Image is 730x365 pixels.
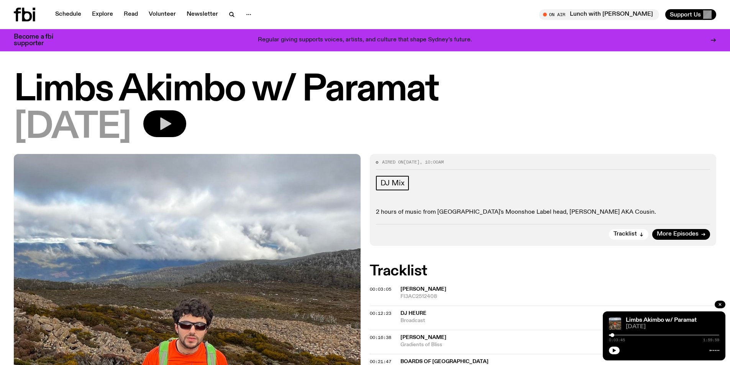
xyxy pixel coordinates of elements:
span: [DATE] [626,324,719,330]
span: [PERSON_NAME] [400,335,446,340]
h1: Limbs Akimbo w/ Paramat [14,73,716,107]
span: Gradients of Bliss [400,341,717,349]
a: DJ Mix [376,176,409,190]
span: 00:16:38 [370,334,391,340]
a: Limbs Akimbo w/ Paramat [626,317,697,323]
a: Explore [87,9,118,20]
span: 00:12:23 [370,310,391,316]
span: Dj Heure [400,311,427,316]
span: [DATE] [14,110,131,145]
span: Aired on [382,159,404,165]
span: 00:03:05 [370,286,391,292]
h3: Become a fbi supporter [14,34,63,47]
button: Support Us [665,9,716,20]
span: FI3AC2512408 [400,293,717,300]
button: 00:21:47 [370,360,391,364]
span: More Episodes [657,231,699,237]
span: DJ Mix [381,179,405,187]
span: Tracklist [614,231,637,237]
span: 00:21:47 [370,358,391,365]
button: 00:12:23 [370,311,391,316]
a: Schedule [51,9,86,20]
span: Broadcast [400,317,650,324]
p: 2 hours of music from [GEOGRAPHIC_DATA]'s Moonshoe Label head, [PERSON_NAME] AKA Cousin. [376,209,710,216]
p: Regular giving supports voices, artists, and culture that shape Sydney’s future. [258,37,472,44]
span: Boards of [GEOGRAPHIC_DATA] [400,359,489,364]
button: Tracklist [609,229,648,240]
button: 00:16:38 [370,336,391,340]
a: Read [119,9,143,20]
span: [DATE] [404,159,420,165]
a: More Episodes [652,229,710,240]
span: Support Us [670,11,701,18]
a: Volunteer [144,9,180,20]
span: [PERSON_NAME] [400,286,446,292]
span: 1:59:59 [703,338,719,342]
button: On AirLunch with [PERSON_NAME] [539,9,659,20]
span: , 10:00am [420,159,444,165]
a: Newsletter [182,9,223,20]
span: 0:03:45 [609,338,625,342]
button: 00:03:05 [370,287,391,291]
h2: Tracklist [370,264,717,278]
